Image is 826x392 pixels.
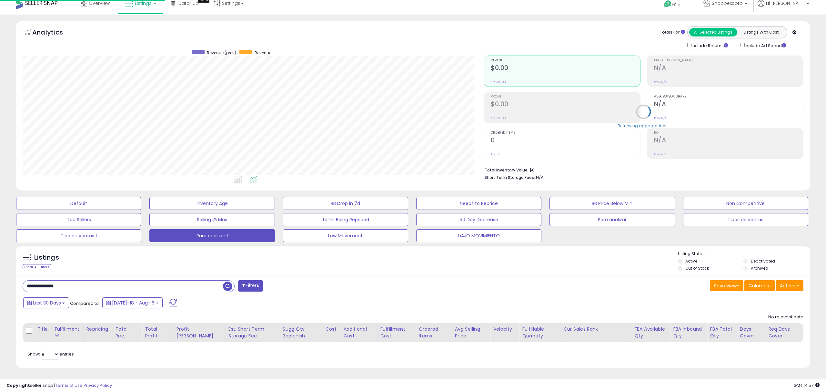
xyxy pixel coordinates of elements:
[283,197,408,210] button: BB Drop in 7d
[112,300,155,306] span: [DATE]-18 - Aug-16
[55,326,81,333] div: Fulfillment
[416,197,541,210] button: Needs to Reprice
[55,382,83,388] a: Terms of Use
[70,300,100,306] span: Compared to:
[84,382,112,388] a: Privacy Policy
[682,42,736,49] div: Include Returns
[793,382,820,388] span: 2025-09-17 14:57 GMT
[416,229,541,242] button: bAJO MOVIMIENTO
[238,280,263,292] button: Filters
[207,50,236,56] span: Revenue (prev)
[768,314,803,320] div: No relevant data
[751,258,775,264] label: Deactivated
[86,326,110,333] div: Repricing
[751,265,768,271] label: Archived
[6,383,112,389] div: seller snap | |
[455,326,488,339] div: Avg Selling Price
[149,213,275,226] button: Selling @ Max
[280,323,322,342] th: Please note that this number is a calculation based on your required days of coverage and your ve...
[325,326,338,333] div: Cost
[149,229,275,242] button: Para analizar 1
[380,326,413,339] div: Fulfillment Cost
[736,42,796,49] div: Include Ad Spend
[744,280,775,291] button: Columns
[283,326,320,339] div: Sugg Qty Replenish
[419,326,449,339] div: Ordered Items
[6,382,30,388] strong: Copyright
[737,28,785,36] button: Listings With Cost
[710,326,734,339] div: FBA Total Qty
[678,251,810,257] p: Listing States:
[23,297,69,308] button: Last 30 Days
[145,326,171,339] div: Total Profit
[672,2,680,7] span: Help
[685,258,697,264] label: Active
[116,326,140,339] div: Total Rev.
[683,197,808,210] button: Non Competitive
[549,213,675,226] button: Para analizar
[685,265,709,271] label: Out of Stock
[749,283,769,289] span: Columns
[683,213,808,226] button: Tipos de ventas
[149,197,275,210] button: Inventory Age
[634,326,668,339] div: FBA Available Qty
[37,326,49,333] div: Title
[710,280,743,291] button: Save View
[16,197,141,210] button: Default
[689,28,737,36] button: All Selected Listings
[549,197,675,210] button: BB Price Below Min
[343,326,375,339] div: Additional Cost
[563,326,629,333] div: Cur Sales Rank
[618,123,670,129] div: Retrieving aggregations..
[33,300,61,306] span: Last 30 Days
[416,213,541,226] button: 30 Day Decrease
[255,50,271,56] span: Revenue
[27,351,74,357] span: Show: entries
[493,326,517,333] div: Velocity
[740,326,763,339] div: Days Cover
[660,29,685,36] div: Totals For
[776,280,803,291] button: Actions
[283,229,408,242] button: Low Movement
[283,213,408,226] button: Items Being Repriced
[176,326,223,339] div: Profit [PERSON_NAME]
[102,297,163,308] button: [DATE]-18 - Aug-16
[673,326,704,339] div: FBA inbound Qty
[768,326,801,339] div: Req Days Cover
[32,28,76,38] h5: Analytics
[23,264,51,270] div: Clear All Filters
[16,213,141,226] button: Top Sellers
[228,326,277,339] div: Est. Short Term Storage Fee
[34,253,59,262] h5: Listings
[16,229,141,242] button: Tipo de ventas 1
[522,326,558,339] div: Fulfillable Quantity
